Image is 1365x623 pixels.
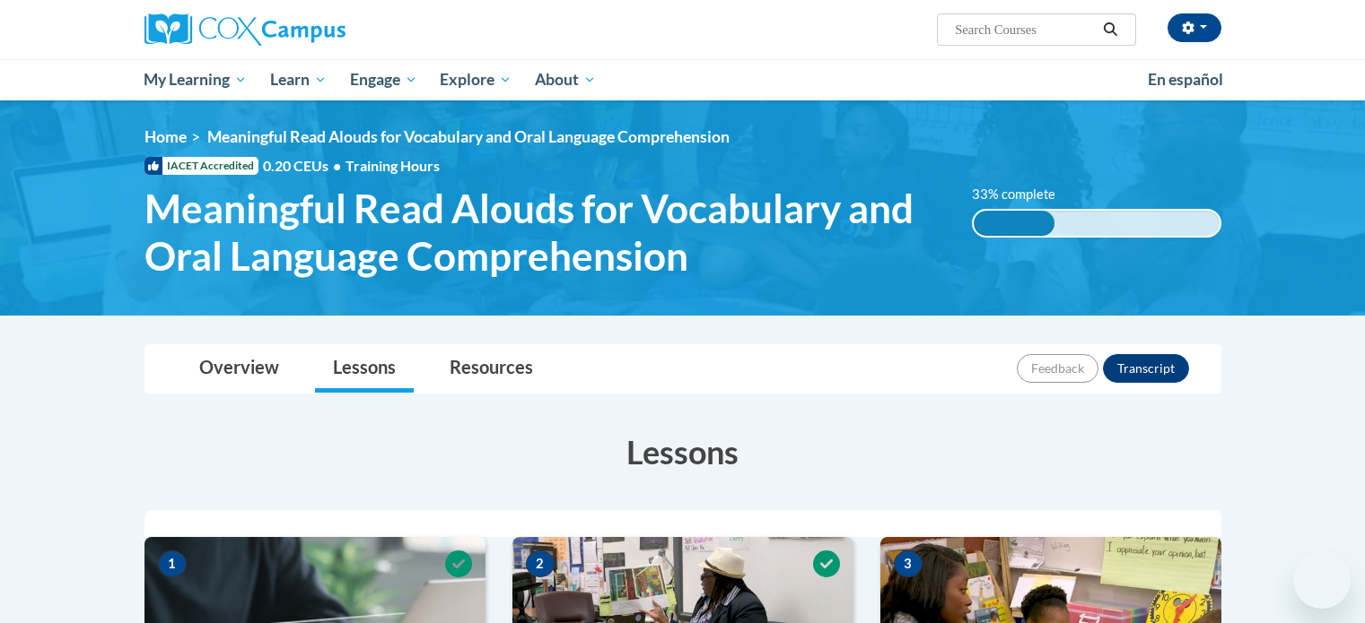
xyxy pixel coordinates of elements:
h3: Lessons [144,429,1221,474]
span: 0.20 CEUs [263,156,346,176]
span: About [535,69,596,91]
a: Engage [338,59,429,100]
a: Learn [258,59,338,100]
input: Search Courses [953,19,1097,40]
span: Training Hours [346,157,440,174]
span: Meaningful Read Alouds for Vocabulary and Oral Language Comprehension [207,127,730,146]
a: Explore [428,59,523,100]
button: Search [1097,19,1124,40]
a: Lessons [315,345,414,393]
a: Home [144,127,187,146]
span: 2 [526,550,555,577]
button: Transcript [1103,354,1189,383]
a: Resources [432,345,551,393]
iframe: Button to launch messaging window [1293,551,1351,609]
a: My Learning [133,59,259,100]
span: Meaningful Read Alouds for Vocabulary and Oral Language Comprehension [144,185,946,280]
label: 33% complete [972,185,1075,204]
a: En español [1136,61,1235,99]
a: Overview [181,345,297,393]
span: 1 [158,550,187,577]
span: En español [1148,70,1223,89]
span: 3 [894,550,923,577]
span: IACET Accredited [144,157,258,175]
div: 33% complete [974,211,1054,236]
span: My Learning [144,69,247,91]
span: Engage [350,69,417,91]
button: Account Settings [1168,13,1221,42]
div: Main menu [118,59,1248,100]
a: Cox Campus [144,13,486,46]
span: Learn [270,69,327,91]
span: Explore [440,69,512,91]
img: Cox Campus [144,13,346,46]
span: • [333,157,341,174]
button: Feedback [1017,354,1098,383]
a: About [523,59,608,100]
